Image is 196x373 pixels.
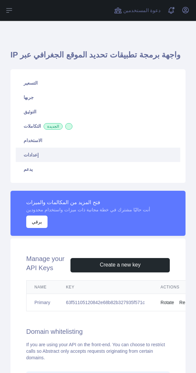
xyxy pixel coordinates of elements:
[16,76,180,90] a: التسعير
[70,258,170,272] button: Create a new key
[26,254,70,272] h2: Manage your API Keys
[32,219,42,224] font: يرقي
[27,294,58,311] td: Primary
[113,5,162,16] button: دعوة المستخدمين
[24,109,36,114] font: التوثيق
[123,8,161,13] font: دعوة المستخدمين
[24,138,42,143] font: الاستخدام
[24,123,41,129] font: التكاملات
[16,119,180,133] a: التكاملاتالجديدة
[161,299,174,306] button: Rotate
[24,152,39,157] font: إعدادات
[16,90,180,105] a: جربها
[24,95,34,100] font: جربها
[16,105,180,119] a: التوثيق
[58,281,153,294] th: Key
[26,327,170,336] h2: Domain whitelisting
[24,167,33,172] font: يدعم
[16,148,180,162] a: إعدادات
[24,80,38,86] font: التسعير
[26,341,170,361] div: If you are using your API on the front-end. You can choose to restrict calls so Abstract only acc...
[47,124,59,129] font: الجديدة
[27,281,58,294] th: Name
[26,200,100,205] font: فتح المزيد من المكالمات والميزات
[16,162,180,176] a: يدعم
[10,50,181,59] font: واجهة برمجة تطبيقات تحديد الموقع الجغرافي عبر IP
[26,216,48,228] button: يرقي
[26,207,150,212] font: أنت حاليًا مشترك في خطة مجانية ذات ميزات واستخدام محدودين
[16,133,180,148] a: الاستخدام
[58,294,153,311] td: 63f51105120842e68b82b327935f571c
